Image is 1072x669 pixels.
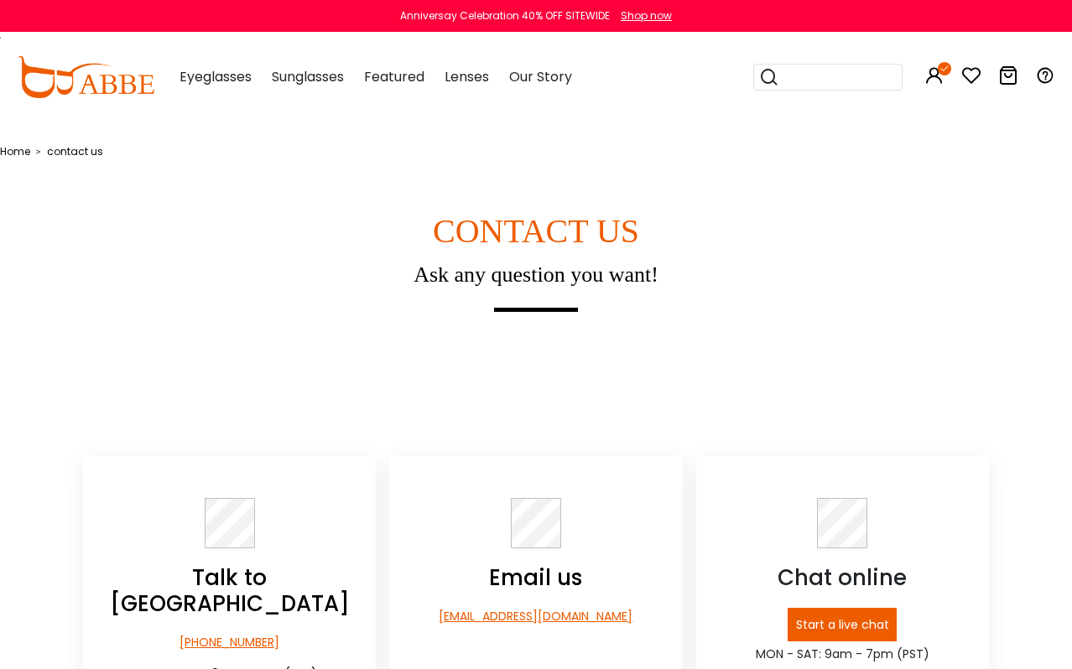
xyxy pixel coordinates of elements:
[272,67,344,86] span: Sunglasses
[400,8,610,23] div: Anniversay Celebration 40% OFF SITEWIDE
[83,565,376,617] h3: Talk to [GEOGRAPHIC_DATA]
[445,67,489,86] span: Lenses
[509,67,572,86] span: Our Story
[696,565,989,591] h3: Chat online
[47,144,103,158] span: contact us
[696,646,989,663] p: MON - SAT: 9am - 7pm (PST)
[621,8,672,23] div: Shop now
[389,608,682,625] p: [EMAIL_ADDRESS][DOMAIN_NAME]
[389,498,682,625] a: Email us [EMAIL_ADDRESS][DOMAIN_NAME]
[83,634,376,651] p: [PHONE_NUMBER]
[612,8,672,23] a: Shop now
[389,565,682,591] h3: Email us
[788,608,897,641] p: Start a live chat
[180,67,252,86] span: Eyeglasses
[364,67,424,86] span: Featured
[17,56,154,98] img: abbeglasses.com
[36,145,41,157] i: >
